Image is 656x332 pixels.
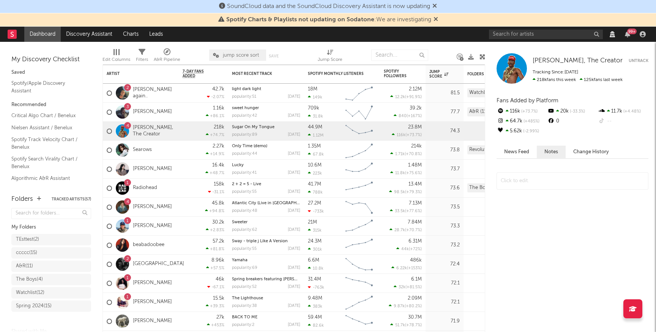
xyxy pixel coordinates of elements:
[232,133,257,137] div: popularity: 89
[232,125,274,129] a: Sugar On My Tongue
[232,209,257,213] div: popularity: 48
[11,223,91,232] div: My Folders
[429,127,460,136] div: 74.3
[547,106,598,116] div: 20k
[429,241,460,250] div: 73.2
[434,17,438,23] span: Dismiss
[232,114,257,118] div: popularity: 42
[133,125,175,138] a: [PERSON_NAME], The Creator
[566,146,617,158] button: Change History
[408,220,422,225] div: 7.84M
[533,70,578,75] span: Tracking Since: [DATE]
[16,248,37,257] div: ccccc ( 15 )
[625,31,630,37] button: 99+
[11,195,33,204] div: Folders
[390,208,422,213] div: ( )
[308,247,322,252] div: 301k
[533,78,576,82] span: 218k fans this week
[389,227,422,232] div: ( )
[214,125,224,130] div: 218k
[11,155,84,170] a: Spotify Search Virality Chart / Benelux
[232,71,289,76] div: Most Recent Track
[533,57,623,65] a: [PERSON_NAME], The Creator
[407,285,421,289] span: +81.5 %
[394,284,422,289] div: ( )
[232,220,248,224] a: Sweeter
[102,46,130,68] div: Edit Columns
[11,174,84,190] a: Algorithmic A&R Assistant (Benelux)
[308,106,319,111] div: 709k
[213,106,224,111] div: 1.16k
[429,184,460,193] div: 73.6
[133,223,172,229] a: [PERSON_NAME]
[226,17,374,23] span: Spotify Charts & Playlists not updating on Sodatone
[342,122,376,141] svg: Chart title
[136,46,148,68] div: Filters
[397,133,405,137] span: 116k
[308,201,321,206] div: 27.2M
[154,46,180,68] div: A&R Pipeline
[288,209,300,213] div: [DATE]
[11,234,91,245] a: TEsttest(2)
[522,119,539,124] span: +485 %
[288,285,300,289] div: [DATE]
[342,274,376,293] svg: Chart title
[308,323,324,328] div: 82.6k
[394,113,422,118] div: ( )
[232,296,300,300] div: The Lighthouse
[429,279,460,288] div: 72.1
[207,322,224,327] div: +453 %
[406,209,421,213] span: +77.6 %
[406,323,421,327] span: +78.7 %
[308,228,322,233] div: 315k
[227,3,430,10] span: SoundCloud data and the SoundCloud Discovery Assistant is now updating
[342,103,376,122] svg: Chart title
[205,208,224,213] div: +94.8 %
[467,183,500,192] div: The Boys (4)
[489,30,603,39] input: Search for artists
[308,87,317,92] div: 18M
[533,78,623,82] span: 125k fans last week
[208,189,224,194] div: -31.1 %
[232,182,261,186] a: 2 + 2 = 5 - Live
[288,190,300,194] div: [DATE]
[11,247,91,259] a: ccccc(15)
[11,135,84,151] a: Spotify Track Velocity Chart / Benelux
[288,152,300,156] div: [DATE]
[401,247,409,251] span: 44k
[205,170,224,175] div: +48.7 %
[232,285,257,289] div: popularity: 52
[406,171,421,175] span: +75.6 %
[207,94,224,99] div: -2.07 %
[207,284,224,289] div: -67.1 %
[395,95,405,99] span: 12.2k
[389,303,422,308] div: ( )
[133,87,175,100] a: [PERSON_NAME] again..
[308,315,322,320] div: 59.4M
[232,220,300,224] div: Sweeter
[133,261,184,267] a: [GEOGRAPHIC_DATA]
[429,222,460,231] div: 73.3
[212,201,224,206] div: 45.8k
[394,304,405,308] span: 9.87k
[598,116,648,126] div: --
[318,55,342,64] div: Jump Score
[408,266,421,270] span: +153 %
[11,111,84,120] a: Critical Algo Chart / Benelux
[133,318,172,324] a: [PERSON_NAME]
[399,114,407,118] span: 840
[232,277,316,281] a: Spring breakers featuring [PERSON_NAME]
[497,126,547,136] div: 5.62k
[223,53,259,58] span: jump score sort
[232,144,300,148] div: Only Time (demo)
[342,198,376,217] svg: Chart title
[52,197,91,201] button: Tracked Artists(57)
[406,304,421,308] span: +80.2 %
[467,88,501,97] div: Watchlist (12)
[61,27,118,42] a: Discovery Assistant
[232,315,300,319] div: BACK TO ME
[408,163,422,168] div: 1.48M
[232,323,254,327] div: popularity: 2
[11,68,91,77] div: Saved
[308,133,323,138] div: 1.12M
